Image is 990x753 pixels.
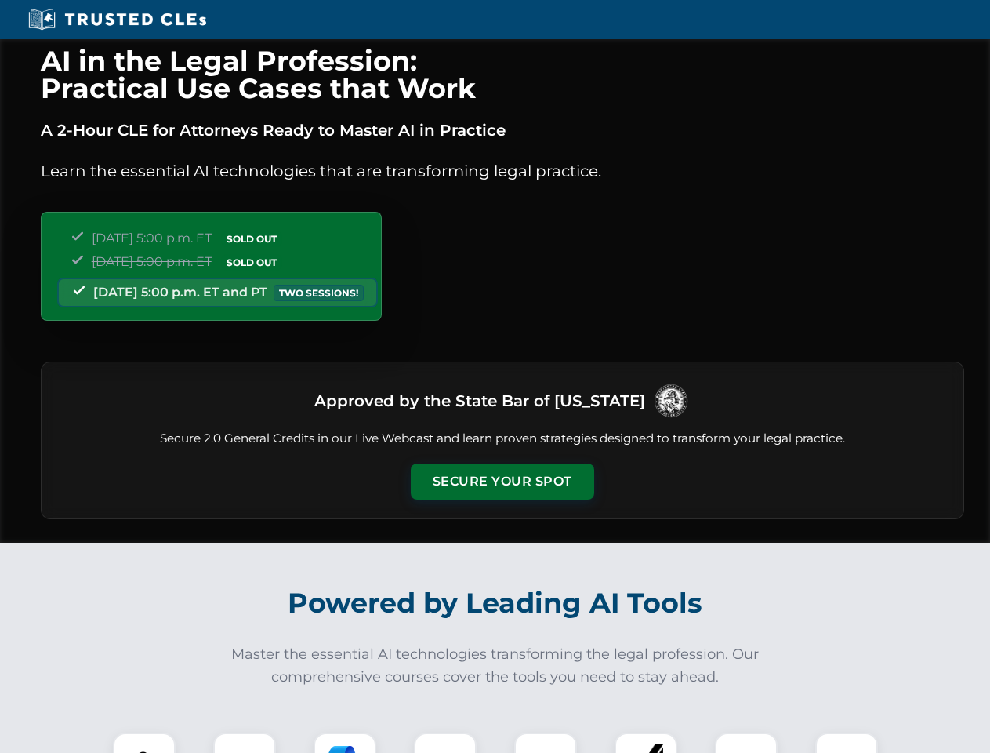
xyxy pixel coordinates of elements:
p: Secure 2.0 General Credits in our Live Webcast and learn proven strategies designed to transform ... [60,430,945,448]
img: Logo [651,381,691,420]
h2: Powered by Leading AI Tools [61,576,930,631]
span: SOLD OUT [221,254,282,271]
span: [DATE] 5:00 p.m. ET [92,231,212,246]
h3: Approved by the State Bar of [US_STATE] [314,387,645,415]
p: Master the essential AI technologies transforming the legal profession. Our comprehensive courses... [221,643,770,689]
button: Secure Your Spot [411,464,594,500]
p: A 2-Hour CLE for Attorneys Ready to Master AI in Practice [41,118,964,143]
span: [DATE] 5:00 p.m. ET [92,254,212,269]
h1: AI in the Legal Profession: Practical Use Cases that Work [41,47,964,102]
img: Trusted CLEs [24,8,211,31]
span: SOLD OUT [221,231,282,247]
p: Learn the essential AI technologies that are transforming legal practice. [41,158,964,184]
